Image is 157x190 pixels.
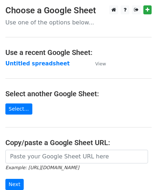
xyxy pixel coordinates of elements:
small: View [95,61,106,66]
small: Example: [URL][DOMAIN_NAME] [5,165,79,170]
a: Untitled spreadsheet [5,60,70,67]
a: View [88,60,106,67]
h3: Choose a Google Sheet [5,5,152,16]
h4: Use a recent Google Sheet: [5,48,152,57]
input: Next [5,179,24,190]
h4: Select another Google Sheet: [5,89,152,98]
input: Paste your Google Sheet URL here [5,150,148,163]
h4: Copy/paste a Google Sheet URL: [5,138,152,147]
p: Use one of the options below... [5,19,152,26]
a: Select... [5,103,32,115]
